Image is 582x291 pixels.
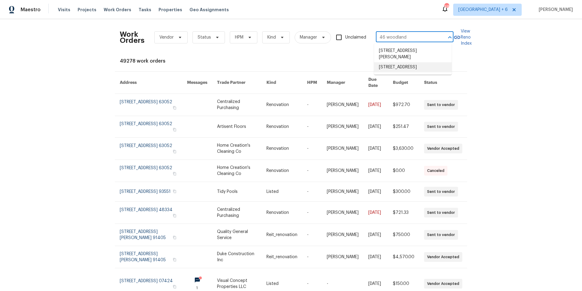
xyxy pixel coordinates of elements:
[262,224,302,246] td: Reit_renovation
[444,4,449,10] div: 48
[172,284,177,289] button: Copy Address
[172,149,177,154] button: Copy Address
[182,72,212,94] th: Messages
[302,160,322,182] td: -
[262,116,302,138] td: Renovation
[262,182,302,202] td: Listed
[212,116,261,138] td: Artisent Floors
[302,202,322,224] td: -
[212,224,261,246] td: Quality General Service
[302,94,322,116] td: -
[302,224,322,246] td: -
[120,58,462,64] div: 49278 work orders
[374,62,452,72] li: [STREET_ADDRESS]
[104,7,131,13] span: Work Orders
[322,202,363,224] td: [PERSON_NAME]
[302,116,322,138] td: -
[536,7,573,13] span: [PERSON_NAME]
[172,105,177,111] button: Copy Address
[262,202,302,224] td: Renovation
[212,138,261,160] td: Home Creation's Cleaning Co
[262,160,302,182] td: Renovation
[172,257,177,262] button: Copy Address
[78,7,96,13] span: Projects
[198,34,211,40] span: Status
[262,246,302,268] td: Reit_renovation
[189,7,229,13] span: Geo Assignments
[21,7,41,13] span: Maestro
[212,72,261,94] th: Trade Partner
[172,213,177,218] button: Copy Address
[302,182,322,202] td: -
[419,72,467,94] th: Status
[267,34,276,40] span: Kind
[172,235,177,240] button: Copy Address
[322,72,363,94] th: Manager
[235,34,243,40] span: HPM
[262,138,302,160] td: Renovation
[212,160,261,182] td: Home Creation's Cleaning Co
[212,182,261,202] td: Tidy Pools
[376,33,436,42] input: Enter in an address
[172,127,177,132] button: Copy Address
[172,171,177,176] button: Copy Address
[302,138,322,160] td: -
[322,160,363,182] td: [PERSON_NAME]
[388,72,419,94] th: Budget
[345,34,366,41] span: Unclaimed
[322,224,363,246] td: [PERSON_NAME]
[322,246,363,268] td: [PERSON_NAME]
[302,246,322,268] td: -
[120,31,145,43] h2: Work Orders
[453,28,472,46] a: View Reno Index
[322,138,363,160] td: [PERSON_NAME]
[458,7,508,13] span: [GEOGRAPHIC_DATA] + 6
[374,46,452,62] li: [STREET_ADDRESS][PERSON_NAME]
[322,94,363,116] td: [PERSON_NAME]
[212,94,261,116] td: Centralized Purchasing
[58,7,70,13] span: Visits
[300,34,317,40] span: Manager
[159,34,174,40] span: Vendor
[212,202,261,224] td: Centralized Purchasing
[159,7,182,13] span: Properties
[115,72,182,94] th: Address
[172,189,177,194] button: Copy Address
[322,116,363,138] td: [PERSON_NAME]
[322,182,363,202] td: [PERSON_NAME]
[302,72,322,94] th: HPM
[446,33,454,42] button: Close
[262,94,302,116] td: Renovation
[212,246,261,268] td: Duke Construction Inc
[363,72,388,94] th: Due Date
[262,72,302,94] th: Kind
[139,8,151,12] span: Tasks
